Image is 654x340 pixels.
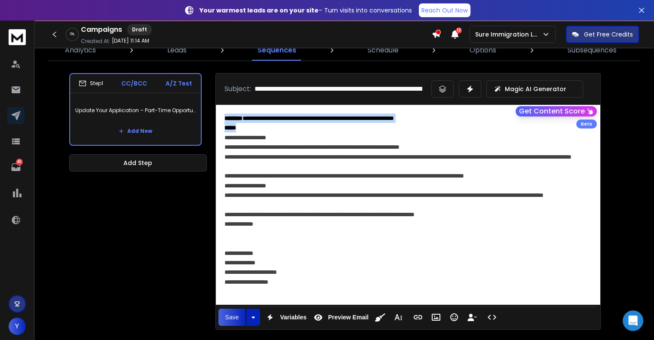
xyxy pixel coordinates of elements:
p: Get Free Credits [584,30,633,39]
button: Emoticons [446,309,462,326]
p: Subsequences [568,45,617,55]
button: Add New [112,123,159,140]
p: Sequences [258,45,296,55]
div: Beta [576,119,597,129]
a: Sequences [252,40,301,61]
span: Variables [278,314,308,321]
button: Add Step [69,154,207,172]
img: logo [9,29,26,45]
a: Options [464,40,501,61]
div: Step 1 [79,80,103,87]
button: Insert Unsubscribe Link [464,309,480,326]
button: Y [9,318,26,335]
a: Reach Out Now [419,3,470,17]
li: Step1CC/BCCA/Z TestUpdate Your Application – Part-Time Opportunity with Sure ImmigrationAdd New [69,73,202,146]
a: Schedule [362,40,404,61]
a: Analytics [60,40,101,61]
p: 0 % [70,32,74,37]
div: Draft [127,24,152,35]
p: Analytics [65,45,96,55]
button: Get Free Credits [566,26,639,43]
span: 12 [456,28,462,34]
p: – Turn visits into conversations [200,6,412,15]
p: Update Your Application – Part-Time Opportunity with Sure Immigration [75,98,196,123]
p: Leads [167,45,187,55]
p: Subject: [224,84,251,94]
button: Code View [484,309,500,326]
button: Save [218,309,246,326]
a: Subsequences [562,40,622,61]
p: Magic AI Generator [505,85,566,93]
strong: Your warmest leads are on your site [200,6,319,15]
button: Get Content Score [516,106,597,116]
a: Leads [162,40,192,61]
a: 40 [7,159,25,176]
p: A/Z Test [166,79,192,88]
p: 40 [16,159,23,165]
button: More Text [390,309,406,326]
button: Variables [262,309,308,326]
button: Preview Email [310,309,370,326]
p: CC/BCC [121,79,147,88]
div: Open Intercom Messenger [623,310,643,331]
h1: Campaigns [81,25,122,35]
p: Schedule [368,45,399,55]
p: [DATE] 11:14 AM [112,37,149,44]
p: Created At: [81,38,110,45]
span: Preview Email [326,314,370,321]
button: Insert Image (Ctrl+P) [428,309,444,326]
p: Options [470,45,496,55]
button: Clean HTML [372,309,388,326]
button: Insert Link (Ctrl+K) [410,309,426,326]
button: Magic AI Generator [486,80,583,98]
p: Reach Out Now [421,6,468,15]
p: Sure Immigration LTD [475,30,542,39]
